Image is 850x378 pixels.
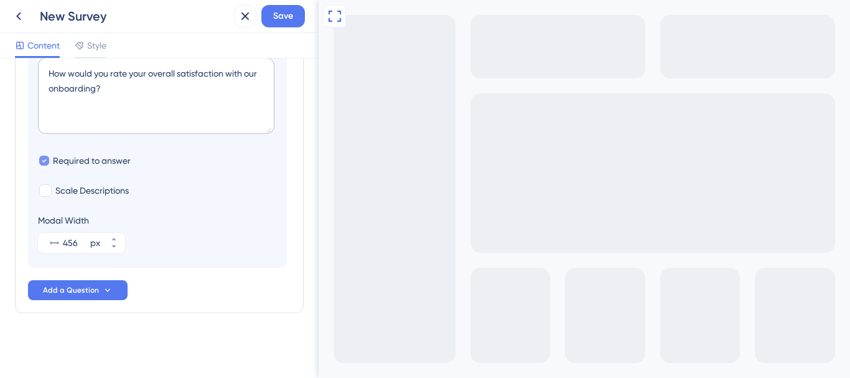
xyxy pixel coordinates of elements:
[53,153,131,168] span: Required to answer
[38,213,125,228] div: Modal Width
[189,72,220,100] div: Rate 5 star
[28,280,128,300] button: Add a Question
[94,121,201,136] span: Powered by UserGuiding
[103,243,125,253] button: px
[55,183,129,198] span: Scale Descriptions
[43,285,99,295] span: Add a Question
[90,235,100,250] div: px
[95,72,126,100] div: Rate 2 star
[126,72,157,100] div: Rate 3 star
[261,5,305,27] button: Save
[27,38,60,53] span: Content
[103,233,125,243] button: px
[64,72,220,100] div: star rating
[63,235,88,250] input: px
[259,10,274,25] div: Close survey
[38,58,274,134] textarea: How would you rate your overall satisfaction with our onboarding?
[157,72,189,100] div: Rate 4 star
[87,38,106,53] span: Style
[273,9,293,24] span: Save
[15,32,274,62] div: How would you rate your overall satisfaction with our onboarding?
[40,7,229,25] div: New Survey
[64,72,95,100] div: Rate 1 star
